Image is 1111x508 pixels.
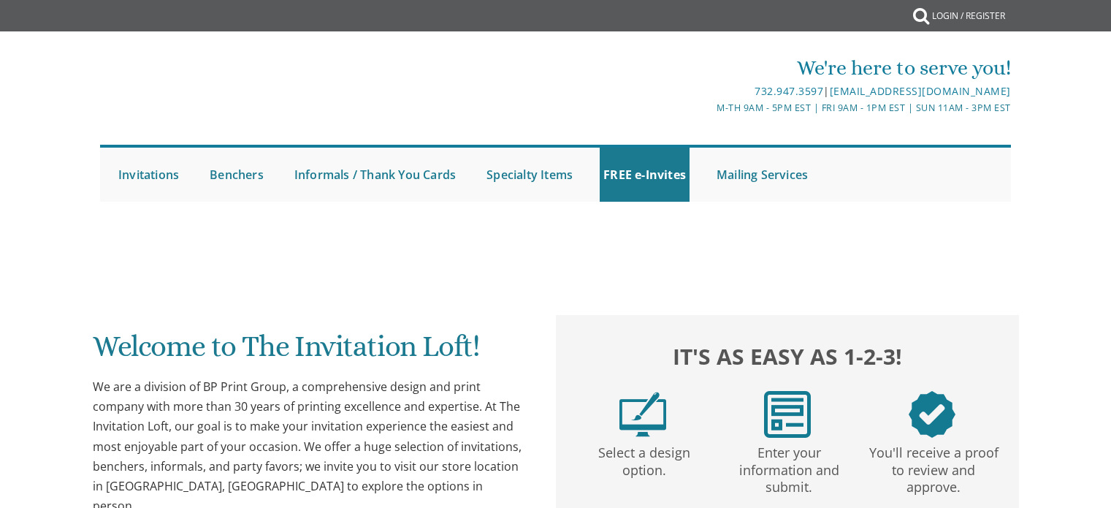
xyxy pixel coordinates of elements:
[600,148,690,202] a: FREE e-Invites
[830,84,1011,98] a: [EMAIL_ADDRESS][DOMAIN_NAME]
[405,100,1011,115] div: M-Th 9am - 5pm EST | Fri 9am - 1pm EST | Sun 11am - 3pm EST
[575,438,714,479] p: Select a design option.
[713,148,812,202] a: Mailing Services
[405,53,1011,83] div: We're here to serve you!
[619,391,666,438] img: step1.png
[405,83,1011,100] div: |
[206,148,267,202] a: Benchers
[115,148,183,202] a: Invitations
[909,391,955,438] img: step3.png
[864,438,1003,496] p: You'll receive a proof to review and approve.
[570,340,1004,373] h2: It's as easy as 1-2-3!
[719,438,858,496] p: Enter your information and submit.
[483,148,576,202] a: Specialty Items
[291,148,459,202] a: Informals / Thank You Cards
[764,391,811,438] img: step2.png
[93,330,527,374] h1: Welcome to The Invitation Loft!
[755,84,823,98] a: 732.947.3597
